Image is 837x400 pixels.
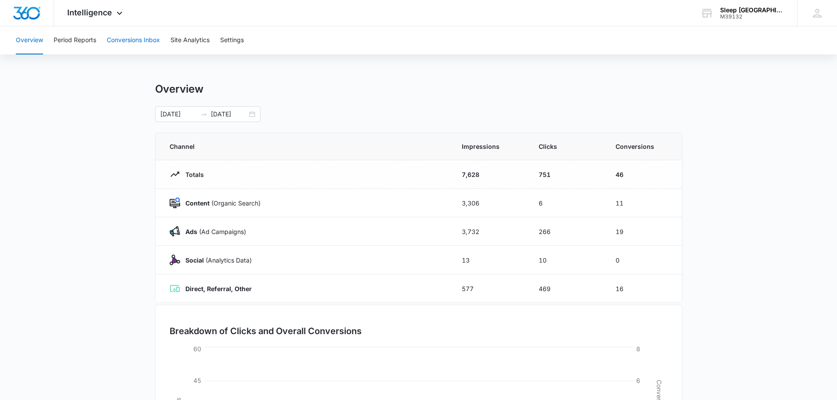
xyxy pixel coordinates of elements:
button: Conversions Inbox [107,26,160,54]
div: account name [720,7,784,14]
div: account id [720,14,784,20]
input: Start date [160,109,197,119]
td: 11 [605,189,682,217]
span: Impressions [462,142,518,151]
strong: Direct, Referral, Other [185,285,252,292]
span: Intelligence [67,8,112,17]
tspan: 60 [193,345,201,353]
span: swap-right [200,111,207,118]
img: Ads [170,226,180,237]
td: 0 [605,246,682,274]
td: 6 [528,189,605,217]
td: 7,628 [451,160,528,189]
td: 10 [528,246,605,274]
h1: Overview [155,83,203,96]
td: 751 [528,160,605,189]
tspan: 6 [636,377,640,384]
tspan: 45 [193,377,201,384]
span: Channel [170,142,441,151]
input: End date [211,109,247,119]
p: (Ad Campaigns) [180,227,246,236]
p: (Analytics Data) [180,256,252,265]
strong: Ads [185,228,197,235]
strong: Content [185,199,210,207]
td: 46 [605,160,682,189]
td: 13 [451,246,528,274]
td: 469 [528,274,605,303]
td: 19 [605,217,682,246]
td: 3,732 [451,217,528,246]
h3: Breakdown of Clicks and Overall Conversions [170,324,362,338]
p: (Organic Search) [180,198,261,208]
button: Site Analytics [170,26,210,54]
strong: Social [185,256,204,264]
td: 3,306 [451,189,528,217]
img: Content [170,198,180,208]
button: Period Reports [54,26,96,54]
img: Social [170,255,180,265]
button: Settings [220,26,244,54]
span: to [200,111,207,118]
td: 266 [528,217,605,246]
td: 16 [605,274,682,303]
span: Clicks [539,142,594,151]
td: 577 [451,274,528,303]
p: Totals [180,170,204,179]
tspan: 8 [636,345,640,353]
button: Overview [16,26,43,54]
span: Conversions [616,142,668,151]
